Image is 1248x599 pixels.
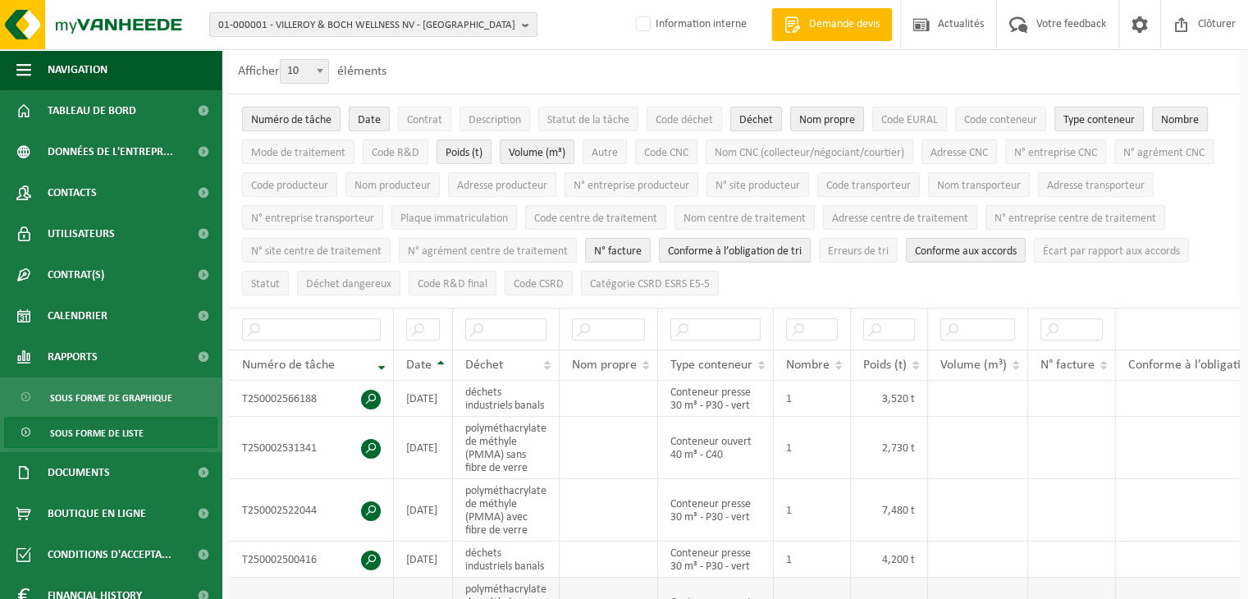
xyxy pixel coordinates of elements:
td: 1 [774,381,851,417]
td: 4,200 t [851,542,928,578]
span: Écart par rapport aux accords [1043,245,1180,258]
span: Nom transporteur [937,180,1021,192]
button: DéchetDéchet: Activate to sort [730,107,782,131]
span: Code producteur [251,180,328,192]
button: Code EURALCode EURAL: Activate to sort [872,107,947,131]
span: Adresse producteur [457,180,547,192]
span: Type conteneur [1063,114,1135,126]
span: N° entreprise transporteur [251,213,374,225]
button: Code CSRDCode CSRD: Activate to sort [505,271,573,295]
span: N° entreprise producteur [574,180,689,192]
td: 1 [774,417,851,479]
td: [DATE] [394,542,453,578]
span: Poids (t) [446,147,482,159]
span: Code CSRD [514,278,564,290]
span: Conditions d'accepta... [48,534,171,575]
button: Adresse centre de traitementAdresse centre de traitement: Activate to sort [823,205,977,230]
td: T250002531341 [230,417,394,479]
span: Rapports [48,336,98,377]
span: Adresse transporteur [1047,180,1145,192]
button: Numéro de tâcheNuméro de tâche: Activate to remove sorting [242,107,341,131]
button: DescriptionDescription: Activate to sort [459,107,530,131]
td: T250002500416 [230,542,394,578]
span: Boutique en ligne [48,493,146,534]
span: Code centre de traitement [534,213,657,225]
span: Erreurs de tri [828,245,889,258]
a: Demande devis [771,8,892,41]
span: Conforme à l’obligation de tri [668,245,802,258]
span: Code déchet [656,114,713,126]
span: Adresse CNC [930,147,988,159]
span: 01-000001 - VILLEROY & BOCH WELLNESS NV - [GEOGRAPHIC_DATA] [218,13,515,38]
span: Nombre [786,359,830,372]
label: Information interne [633,12,747,37]
span: Sous forme de liste [50,418,144,449]
span: Calendrier [48,295,107,336]
span: Nom producteur [354,180,431,192]
button: Poids (t)Poids (t): Activate to sort [437,139,491,164]
button: Catégorie CSRD ESRS E5-5Catégorie CSRD ESRS E5-5: Activate to sort [581,271,719,295]
td: [DATE] [394,479,453,542]
td: polyméthacrylate de méthyle (PMMA) avec fibre de verre [453,479,560,542]
button: Adresse transporteurAdresse transporteur: Activate to sort [1038,172,1154,197]
button: N° agrément CNCN° agrément CNC: Activate to sort [1114,139,1214,164]
span: Description [469,114,521,126]
span: Autre [592,147,618,159]
td: Conteneur presse 30 m³ - P30 - vert [658,542,774,578]
span: N° site producteur [715,180,800,192]
span: 10 [280,59,329,84]
span: 10 [281,60,328,83]
button: Erreurs de triErreurs de tri: Activate to sort [819,238,898,263]
span: Nom centre de traitement [683,213,806,225]
span: Statut [251,278,280,290]
span: Code conteneur [964,114,1037,126]
span: Catégorie CSRD ESRS E5-5 [590,278,710,290]
button: 01-000001 - VILLEROY & BOCH WELLNESS NV - [GEOGRAPHIC_DATA] [209,12,537,37]
td: Conteneur presse 30 m³ - P30 - vert [658,381,774,417]
span: Code CNC [644,147,688,159]
button: Déchet dangereux : Activate to sort [297,271,400,295]
button: N° entreprise producteurN° entreprise producteur: Activate to sort [565,172,698,197]
span: Statut de la tâche [547,114,629,126]
span: Contrat [407,114,442,126]
a: Sous forme de liste [4,417,217,448]
button: N° entreprise centre de traitementN° entreprise centre de traitement: Activate to sort [985,205,1165,230]
td: 7,480 t [851,479,928,542]
a: Sous forme de graphique [4,382,217,413]
label: Afficher éléments [238,65,386,78]
span: Données de l'entrepr... [48,131,173,172]
button: StatutStatut: Activate to sort [242,271,289,295]
td: T250002566188 [230,381,394,417]
span: Code EURAL [881,114,938,126]
span: Contacts [48,172,97,213]
button: N° agrément centre de traitementN° agrément centre de traitement: Activate to sort [399,238,577,263]
span: Numéro de tâche [242,359,335,372]
span: Documents [48,452,110,493]
td: 2,730 t [851,417,928,479]
span: Type conteneur [670,359,752,372]
button: Code conteneurCode conteneur: Activate to sort [955,107,1046,131]
span: Tableau de bord [48,90,136,131]
span: Déchet [739,114,773,126]
button: Nom CNC (collecteur/négociant/courtier)Nom CNC (collecteur/négociant/courtier): Activate to sort [706,139,913,164]
button: N° entreprise CNCN° entreprise CNC: Activate to sort [1005,139,1106,164]
span: Nombre [1161,114,1199,126]
td: déchets industriels banals [453,381,560,417]
span: Poids (t) [863,359,907,372]
button: Adresse CNCAdresse CNC: Activate to sort [921,139,997,164]
span: N° entreprise centre de traitement [994,213,1156,225]
span: Utilisateurs [48,213,115,254]
td: déchets industriels banals [453,542,560,578]
span: Navigation [48,49,107,90]
span: Nom propre [572,359,637,372]
span: N° facture [594,245,642,258]
span: N° entreprise CNC [1014,147,1097,159]
span: Adresse centre de traitement [832,213,968,225]
td: 3,520 t [851,381,928,417]
button: ContratContrat: Activate to sort [398,107,451,131]
span: Mode de traitement [251,147,345,159]
span: Conforme aux accords [915,245,1017,258]
button: Nom producteurNom producteur: Activate to sort [345,172,440,197]
button: Adresse producteurAdresse producteur: Activate to sort [448,172,556,197]
span: N° agrément centre de traitement [408,245,568,258]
